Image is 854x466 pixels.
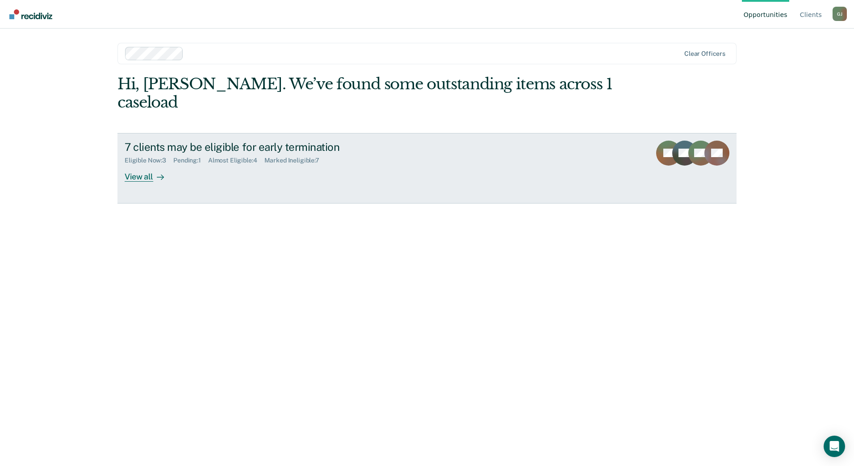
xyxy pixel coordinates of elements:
[173,157,208,164] div: Pending : 1
[117,133,737,204] a: 7 clients may be eligible for early terminationEligible Now:3Pending:1Almost Eligible:4Marked Ine...
[264,157,327,164] div: Marked Ineligible : 7
[117,75,613,112] div: Hi, [PERSON_NAME]. We’ve found some outstanding items across 1 caseload
[125,157,173,164] div: Eligible Now : 3
[9,9,52,19] img: Recidiviz
[125,141,438,154] div: 7 clients may be eligible for early termination
[833,7,847,21] button: Profile dropdown button
[833,7,847,21] div: G J
[824,436,845,457] div: Open Intercom Messenger
[125,164,175,182] div: View all
[684,50,725,58] div: Clear officers
[208,157,264,164] div: Almost Eligible : 4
